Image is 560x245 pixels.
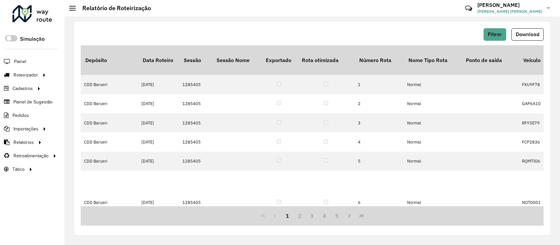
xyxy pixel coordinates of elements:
[138,132,179,151] td: [DATE]
[179,171,212,234] td: 1285405
[179,113,212,132] td: 1285405
[519,113,551,132] td: RFY5E79
[138,152,179,171] td: [DATE]
[519,45,551,75] th: Veículo
[404,94,461,113] td: Normal
[404,132,461,151] td: Normal
[13,152,49,159] span: Retroalimentação
[318,210,331,222] button: 4
[519,75,551,94] td: FXU9F78
[355,75,404,94] td: 1
[179,75,212,94] td: 1285405
[13,72,38,78] span: Roteirizador
[461,45,519,75] th: Ponto de saída
[355,152,404,171] td: 5
[13,99,52,105] span: Painel de Sugestão
[12,112,29,119] span: Pedidos
[306,210,319,222] button: 3
[138,75,179,94] td: [DATE]
[355,171,404,234] td: 6
[519,171,551,234] td: NOT0001
[404,113,461,132] td: Normal
[477,9,542,14] span: [PERSON_NAME] [PERSON_NAME]
[331,210,343,222] button: 5
[20,35,45,43] label: Simulação
[261,45,297,75] th: Exportado
[81,45,138,75] th: Depósito
[477,2,542,8] h3: [PERSON_NAME]
[138,113,179,132] td: [DATE]
[212,45,261,75] th: Sessão Nome
[343,210,356,222] button: Next Page
[281,210,294,222] button: 1
[355,45,404,75] th: Número Rota
[13,139,34,146] span: Relatórios
[138,171,179,234] td: [DATE]
[179,132,212,151] td: 1285405
[355,94,404,113] td: 2
[81,94,138,113] td: CDD Barueri
[179,152,212,171] td: 1285405
[294,210,306,222] button: 2
[519,94,551,113] td: GAP6A10
[76,5,151,12] h2: Relatório de Roteirização
[14,58,26,65] span: Painel
[519,152,551,171] td: RQM7I06
[179,94,212,113] td: 1285405
[138,94,179,113] td: [DATE]
[404,45,461,75] th: Nome Tipo Rota
[519,132,551,151] td: FCP2836
[355,113,404,132] td: 3
[511,28,544,41] button: Download
[81,113,138,132] td: CDD Barueri
[12,85,33,92] span: Cadastros
[81,132,138,151] td: CDD Barueri
[81,152,138,171] td: CDD Barueri
[516,32,539,37] span: Download
[81,75,138,94] td: CDD Barueri
[179,45,212,75] th: Sessão
[13,125,38,132] span: Importações
[488,32,502,37] span: Filtrar
[404,152,461,171] td: Normal
[404,75,461,94] td: Normal
[404,171,461,234] td: Normal
[462,1,476,15] a: Contato Rápido
[12,166,25,173] span: Tático
[355,132,404,151] td: 4
[81,171,138,234] td: CDD Barueri
[355,210,368,222] button: Last Page
[297,45,355,75] th: Rota otimizada
[484,28,506,41] button: Filtrar
[138,45,179,75] th: Data Roteiro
